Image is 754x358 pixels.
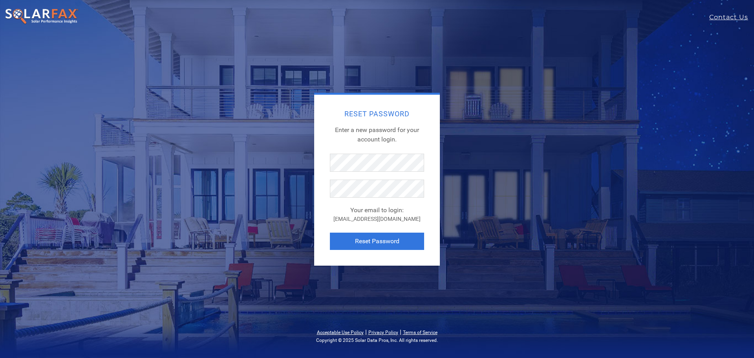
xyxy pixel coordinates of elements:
a: Acceptable Use Policy [317,330,364,335]
span: | [400,328,401,336]
div: [EMAIL_ADDRESS][DOMAIN_NAME] [330,215,424,223]
span: | [365,328,367,336]
a: Contact Us [709,13,754,22]
div: Your email to login: [330,206,424,215]
a: Terms of Service [403,330,437,335]
span: Enter a new password for your account login. [335,126,419,143]
img: SolarFax [5,8,79,25]
a: Privacy Policy [368,330,398,335]
button: Reset Password [330,233,424,250]
h2: Reset Password [330,110,424,117]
